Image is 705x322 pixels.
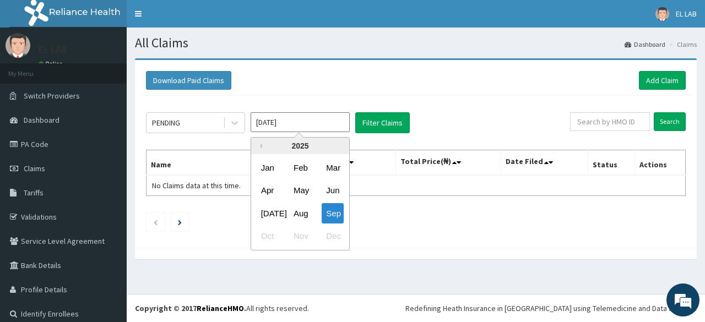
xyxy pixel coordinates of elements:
[127,294,705,322] footer: All rights reserved.
[289,157,311,178] div: Choose February 2025
[24,188,44,198] span: Tariffs
[24,115,59,125] span: Dashboard
[6,209,210,248] textarea: Type your message and hit 'Enter'
[655,7,669,21] img: User Image
[147,150,283,176] th: Name
[676,9,697,19] span: EL LAB
[64,93,152,204] span: We're online!
[634,150,685,176] th: Actions
[322,181,344,201] div: Choose June 2025
[501,150,588,176] th: Date Filed
[588,150,634,176] th: Status
[654,112,686,131] input: Search
[322,157,344,178] div: Choose March 2025
[197,303,244,313] a: RelianceHMO
[257,143,262,149] button: Previous Year
[289,203,311,223] div: Choose August 2025
[146,71,231,90] button: Download Paid Claims
[135,36,697,50] h1: All Claims
[6,33,30,58] img: User Image
[57,62,185,76] div: Chat with us now
[395,150,501,176] th: Total Price(₦)
[135,303,246,313] strong: Copyright © 2017 .
[178,217,182,227] a: Next page
[257,203,279,223] div: Choose July 2025
[251,138,349,154] div: 2025
[39,45,67,54] p: EL LAB
[39,60,65,68] a: Online
[152,117,180,128] div: PENDING
[355,112,410,133] button: Filter Claims
[625,40,665,49] a: Dashboard
[24,163,45,173] span: Claims
[289,181,311,201] div: Choose May 2025
[24,91,80,101] span: Switch Providers
[666,40,697,49] li: Claims
[20,55,45,83] img: d_794563401_company_1708531726252_794563401
[257,181,279,201] div: Choose April 2025
[405,303,697,314] div: Redefining Heath Insurance in [GEOGRAPHIC_DATA] using Telemedicine and Data Science!
[181,6,207,32] div: Minimize live chat window
[322,203,344,223] div: Choose September 2025
[570,112,650,131] input: Search by HMO ID
[251,112,350,132] input: Select Month and Year
[152,181,241,190] span: No Claims data at this time.
[639,71,686,90] a: Add Claim
[251,156,349,248] div: month 2025-09
[257,157,279,178] div: Choose January 2025
[153,217,158,227] a: Previous page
